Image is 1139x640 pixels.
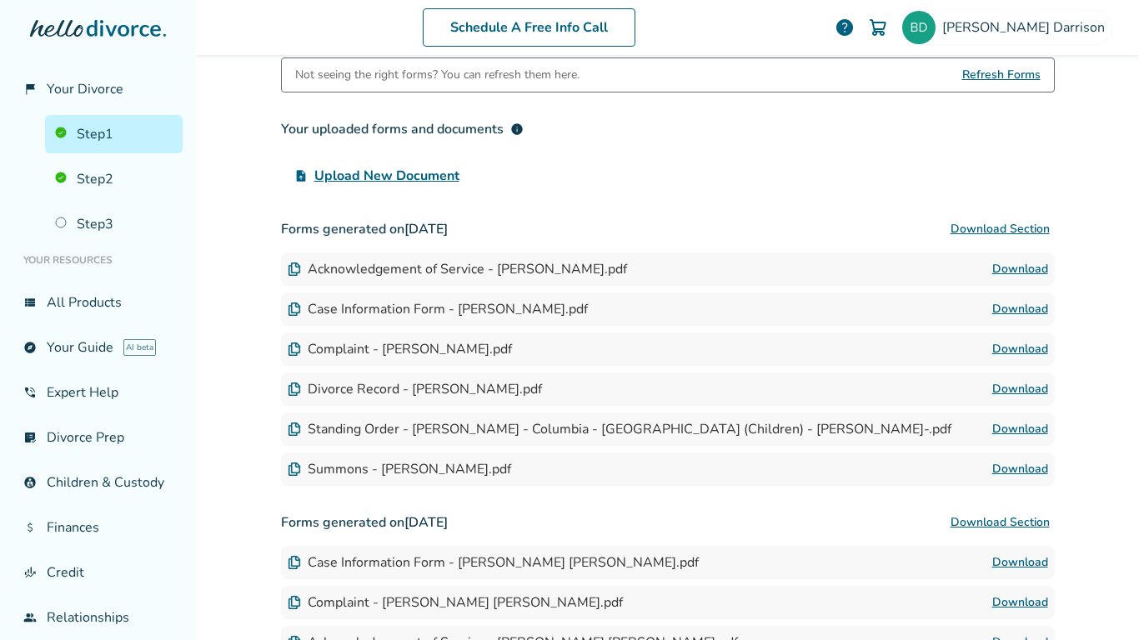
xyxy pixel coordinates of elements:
a: Download [992,459,1048,479]
div: Divorce Record - [PERSON_NAME].pdf [288,380,542,398]
span: info [510,122,524,136]
img: Document [288,596,301,609]
span: attach_money [23,521,37,534]
img: Document [288,422,301,436]
button: Download Section [946,506,1055,539]
span: finance_mode [23,566,37,579]
span: phone_in_talk [23,386,37,399]
span: view_list [23,296,37,309]
a: Download [992,259,1048,279]
iframe: Chat Widget [1056,560,1139,640]
a: Step3 [45,205,183,243]
a: Download [992,379,1048,399]
h3: Forms generated on [DATE] [281,212,1055,246]
div: Case Information Form - [PERSON_NAME].pdf [288,300,588,318]
a: Step2 [45,160,183,198]
span: explore [23,341,37,354]
div: Standing Order - [PERSON_NAME] - Columbia - [GEOGRAPHIC_DATA] (Children) - [PERSON_NAME]-.pdf [288,420,951,438]
a: phone_in_talkExpert Help [13,373,183,412]
div: Complaint - [PERSON_NAME] [PERSON_NAME].pdf [288,593,623,612]
div: Summons - [PERSON_NAME].pdf [288,460,511,478]
h3: Forms generated on [DATE] [281,506,1055,539]
img: Document [288,342,301,356]
img: Document [288,556,301,569]
li: Your Resources [13,243,183,277]
span: AI beta [123,339,156,356]
span: account_child [23,476,37,489]
a: Download [992,552,1048,572]
a: flag_2Your Divorce [13,70,183,108]
a: Schedule A Free Info Call [423,8,635,47]
a: exploreYour GuideAI beta [13,328,183,367]
a: Download [992,299,1048,319]
a: Step1 [45,115,183,153]
span: Refresh Forms [962,58,1041,92]
img: bdarrison@gmail.com [902,11,936,44]
a: view_listAll Products [13,283,183,322]
span: group [23,611,37,624]
a: account_childChildren & Custody [13,463,183,502]
a: Download [992,419,1048,439]
div: Not seeing the right forms? You can refresh them here. [295,58,580,92]
img: Document [288,462,301,476]
span: Your Divorce [47,80,123,98]
span: upload_file [294,169,308,182]
span: [PERSON_NAME] Darrison [942,18,1111,37]
a: finance_modeCredit [13,553,183,592]
span: Upload New Document [314,166,459,186]
a: Download [992,592,1048,612]
a: help [835,17,855,37]
div: Complaint - [PERSON_NAME].pdf [288,340,512,358]
a: Download [992,339,1048,359]
span: flag_2 [23,82,37,96]
div: Acknowledgement of Service - [PERSON_NAME].pdf [288,260,627,278]
img: Document [288,382,301,396]
img: Cart [868,17,888,37]
div: Case Information Form - [PERSON_NAME] [PERSON_NAME].pdf [288,553,699,572]
img: Document [288,302,301,316]
a: list_alt_checkDivorce Prep [13,418,183,457]
img: Document [288,262,301,276]
a: attach_moneyFinances [13,508,183,547]
a: groupRelationships [13,598,183,637]
div: Your uploaded forms and documents [281,119,524,139]
span: list_alt_check [23,431,37,444]
button: Download Section [946,212,1055,246]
